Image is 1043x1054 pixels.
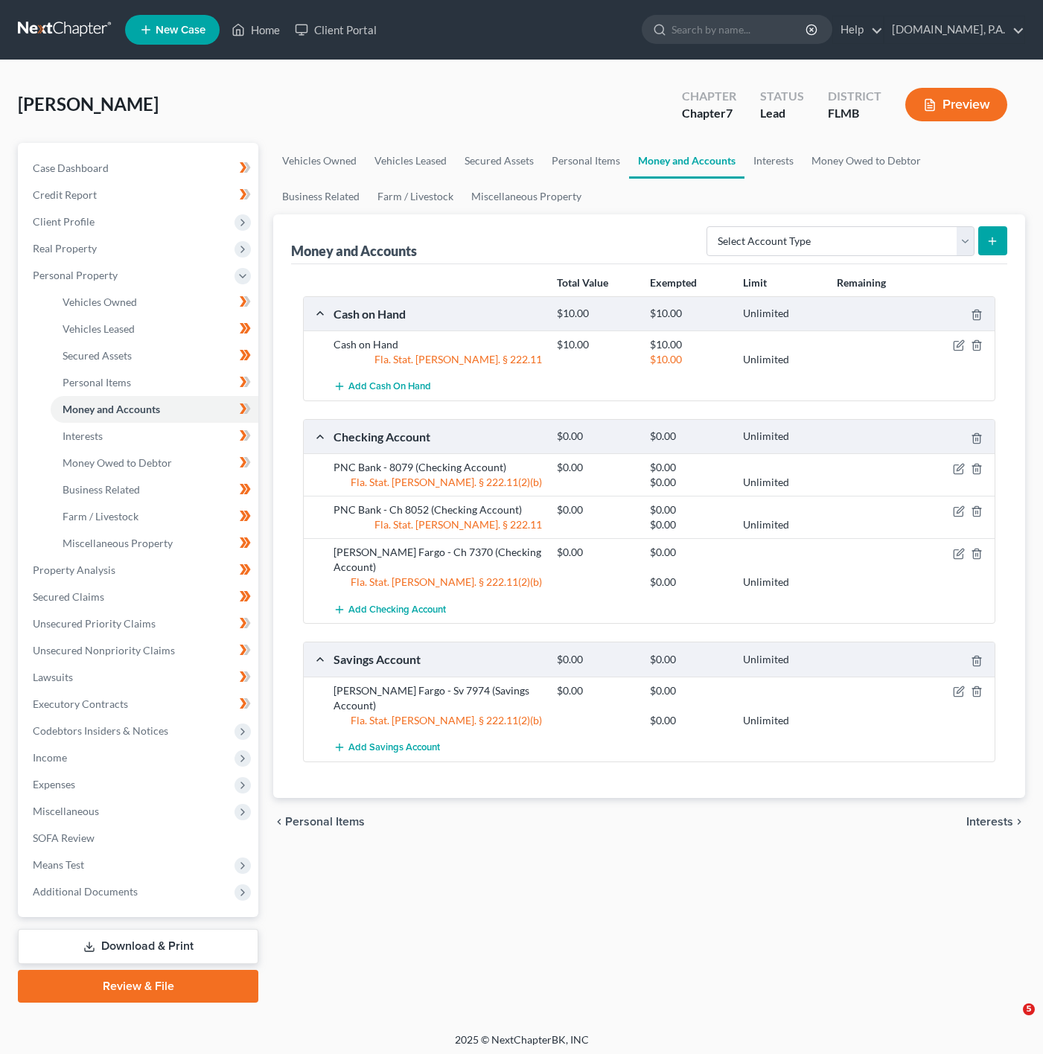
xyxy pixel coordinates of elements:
a: Interests [744,143,803,179]
div: Fla. Stat. [PERSON_NAME]. § 222.11(2)(b) [326,475,549,490]
div: Fla. Stat. [PERSON_NAME]. § 222.11 [326,352,549,367]
div: Fla. Stat. [PERSON_NAME]. § 222.11 [326,517,549,532]
a: Client Portal [287,16,384,43]
span: Add Checking Account [348,604,446,616]
div: $0.00 [642,460,736,475]
div: $0.00 [549,460,642,475]
a: Secured Claims [21,584,258,610]
span: Vehicles Owned [63,296,137,308]
span: Lawsuits [33,671,73,683]
div: Fla. Stat. [PERSON_NAME]. § 222.11(2)(b) [326,713,549,728]
div: Unlimited [736,653,829,667]
div: $0.00 [549,683,642,698]
span: 7 [726,106,733,120]
div: Unlimited [736,575,829,590]
span: Real Property [33,242,97,255]
strong: Remaining [837,276,886,289]
div: Unlimited [736,429,829,444]
span: Means Test [33,858,84,871]
span: Vehicles Leased [63,322,135,335]
div: $0.00 [642,683,736,698]
div: $0.00 [549,502,642,517]
input: Search by name... [672,16,808,43]
div: District [828,88,881,105]
a: [DOMAIN_NAME], P.A. [884,16,1024,43]
div: $0.00 [642,429,736,444]
span: Income [33,751,67,764]
span: Unsecured Nonpriority Claims [33,644,175,657]
button: Add Checking Account [334,595,446,623]
div: Savings Account [326,651,549,667]
span: Interests [63,429,103,442]
a: Business Related [273,179,369,214]
div: Chapter [682,105,736,122]
span: Add Savings Account [348,741,440,753]
a: Money Owed to Debtor [51,450,258,476]
span: Codebtors Insiders & Notices [33,724,168,737]
a: Executory Contracts [21,691,258,718]
div: Cash on Hand [326,337,549,352]
a: Case Dashboard [21,155,258,182]
div: $0.00 [642,475,736,490]
a: Miscellaneous Property [462,179,590,214]
div: Unlimited [736,517,829,532]
a: Money and Accounts [629,143,744,179]
div: Unlimited [736,475,829,490]
div: $10.00 [549,307,642,321]
i: chevron_right [1013,816,1025,828]
span: [PERSON_NAME] [18,93,159,115]
a: Vehicles Owned [51,289,258,316]
span: Credit Report [33,188,97,201]
div: $0.00 [642,653,736,667]
div: PNC Bank - Ch 8052 (Checking Account) [326,502,549,517]
span: Miscellaneous [33,805,99,817]
div: [PERSON_NAME] Fargo - Ch 7370 (Checking Account) [326,545,549,575]
span: SOFA Review [33,831,95,844]
span: Expenses [33,778,75,790]
button: chevron_left Personal Items [273,816,365,828]
div: [PERSON_NAME] Fargo - Sv 7974 (Savings Account) [326,683,549,713]
a: Help [833,16,883,43]
a: Money and Accounts [51,396,258,423]
span: Personal Property [33,269,118,281]
a: Business Related [51,476,258,503]
iframe: Intercom live chat [992,1003,1028,1039]
div: $10.00 [549,337,642,352]
span: Personal Items [285,816,365,828]
a: Unsecured Nonpriority Claims [21,637,258,664]
span: Secured Claims [33,590,104,603]
div: Money and Accounts [291,242,417,260]
span: New Case [156,25,205,36]
a: Unsecured Priority Claims [21,610,258,637]
div: $0.00 [642,517,736,532]
a: Home [224,16,287,43]
div: $0.00 [549,545,642,560]
div: FLMB [828,105,881,122]
div: Checking Account [326,429,549,444]
div: $0.00 [549,653,642,667]
span: Secured Assets [63,349,132,362]
i: chevron_left [273,816,285,828]
a: SOFA Review [21,825,258,852]
span: Business Related [63,483,140,496]
span: Money Owed to Debtor [63,456,172,469]
div: Cash on Hand [326,306,549,322]
span: Miscellaneous Property [63,537,173,549]
a: Farm / Livestock [369,179,462,214]
div: $0.00 [642,575,736,590]
a: Secured Assets [456,143,543,179]
a: Personal Items [543,143,629,179]
span: Client Profile [33,215,95,228]
button: Add Cash on Hand [334,373,431,400]
strong: Limit [743,276,767,289]
a: Secured Assets [51,342,258,369]
span: Interests [966,816,1013,828]
a: Miscellaneous Property [51,530,258,557]
a: Interests [51,423,258,450]
div: $0.00 [642,545,736,560]
div: Fla. Stat. [PERSON_NAME]. § 222.11(2)(b) [326,575,549,590]
div: $10.00 [642,337,736,352]
strong: Exempted [650,276,697,289]
span: Add Cash on Hand [348,381,431,393]
a: Vehicles Owned [273,143,366,179]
